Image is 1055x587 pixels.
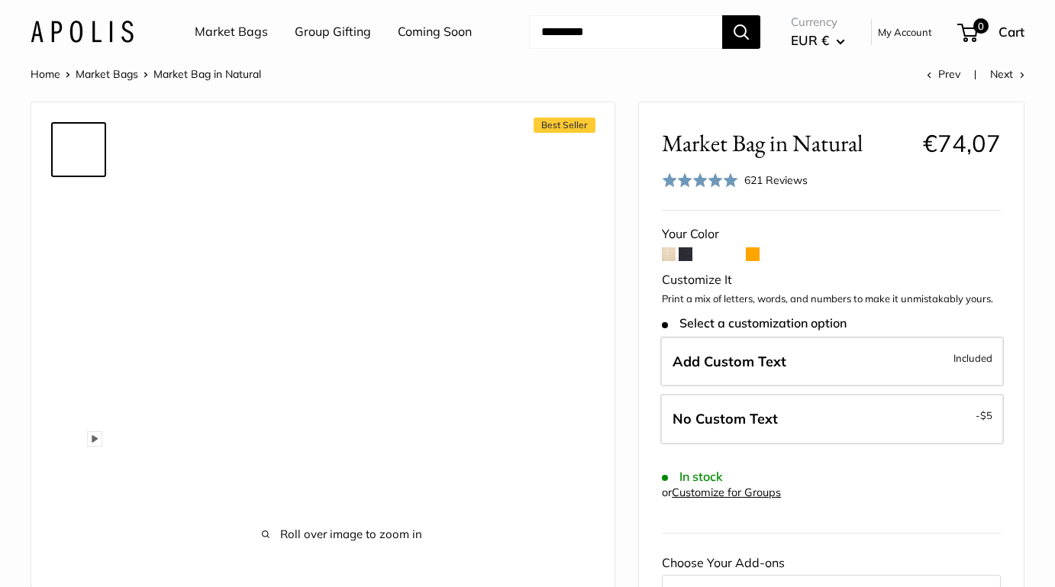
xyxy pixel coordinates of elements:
[791,11,845,33] span: Currency
[973,18,989,34] span: 0
[662,129,911,157] span: Market Bag in Natural
[878,23,932,41] a: My Account
[953,349,992,367] span: Included
[744,173,808,187] span: 621 Reviews
[51,122,106,177] a: Market Bag in Natural
[980,409,992,421] span: $5
[927,67,960,81] a: Prev
[534,118,595,133] span: Best Seller
[673,410,778,427] span: No Custom Text
[999,24,1024,40] span: Cart
[791,28,845,53] button: EUR €
[31,64,261,84] nav: Breadcrumb
[51,366,106,421] a: description_13" wide, 18" high, 8" deep; handles: 3.5"
[660,337,1004,387] label: Add Custom Text
[51,244,106,299] a: Market Bag in Natural
[153,524,530,545] span: Roll over image to zoom in
[51,427,106,482] a: Market Bag in Natural
[722,15,760,49] button: Search
[959,20,1024,44] a: 0 Cart
[662,292,1001,307] p: Print a mix of letters, words, and numbers to make it unmistakably yours.
[662,316,846,331] span: Select a customization option
[31,67,60,81] a: Home
[662,482,781,503] div: or
[295,21,371,44] a: Group Gifting
[153,67,261,81] span: Market Bag in Natural
[923,128,1001,158] span: €74,07
[51,183,106,238] a: Market Bag in Natural
[660,394,1004,444] label: Leave Blank
[673,353,786,370] span: Add Custom Text
[51,489,106,543] a: Market Bag in Natural
[31,21,134,43] img: Apolis
[990,67,1024,81] a: Next
[791,32,829,48] span: EUR €
[195,21,268,44] a: Market Bags
[662,223,1001,246] div: Your Color
[976,406,992,424] span: -
[672,485,781,499] a: Customize for Groups
[662,469,722,484] span: In stock
[51,305,106,360] a: Market Bag in Natural
[662,269,1001,292] div: Customize It
[398,21,472,44] a: Coming Soon
[76,67,138,81] a: Market Bags
[529,15,722,49] input: Search...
